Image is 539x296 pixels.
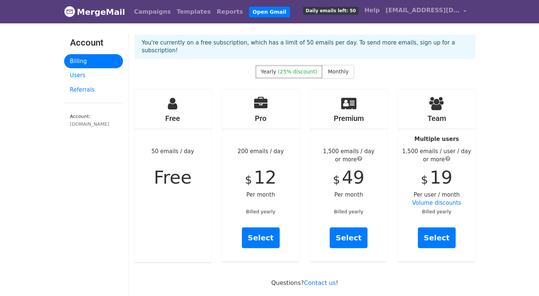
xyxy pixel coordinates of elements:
span: [EMAIL_ADDRESS][DOMAIN_NAME] [386,6,460,15]
p: Questions? ! [134,279,475,287]
div: 1,500 emails / day or more [310,147,387,164]
a: Open Gmail [249,7,290,17]
div: 1,500 emails / user / day or more [398,147,475,164]
h4: Premium [310,114,387,123]
span: Monthly [328,69,349,75]
span: $ [245,173,252,186]
span: Yearly [261,69,276,75]
span: $ [333,173,340,186]
div: Per month [310,89,387,262]
small: Billed yearly [422,209,451,214]
strong: Multiple users [415,136,459,142]
a: Users [64,68,123,83]
span: Daily emails left: 50 [303,7,358,15]
small: Billed yearly [334,209,363,214]
div: Per user / month [398,89,475,262]
span: 12 [254,167,276,188]
img: MergeMail logo [64,6,75,17]
a: Select [418,227,456,248]
h4: Free [134,114,212,123]
div: [DOMAIN_NAME] [70,121,117,128]
div: 50 emails / day [134,89,212,262]
a: Select [242,227,280,248]
a: Contact us [304,279,336,286]
a: Billing [64,54,123,69]
span: (25% discount) [278,69,317,75]
h4: Pro [222,114,299,123]
a: Reports [214,4,246,19]
a: Select [330,227,367,248]
a: [EMAIL_ADDRESS][DOMAIN_NAME] [383,3,469,20]
a: Referrals [64,83,123,97]
span: $ [421,173,428,186]
span: 49 [342,167,365,188]
a: Campaigns [131,4,174,19]
h4: Team [398,114,475,123]
a: MergeMail [64,4,125,20]
a: Volume discounts [412,200,461,206]
p: You're currently on a free subscription, which has a limit of 50 emails per day. To send more ema... [142,39,468,55]
a: Help [362,3,383,18]
span: 19 [430,167,452,188]
a: Daily emails left: 50 [300,3,361,18]
a: Templates [174,4,214,19]
div: 200 emails / day Per month [222,89,299,262]
small: Billed yearly [246,209,275,214]
span: Free [154,167,192,188]
h3: Account [70,37,117,48]
small: Account: [70,114,117,128]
